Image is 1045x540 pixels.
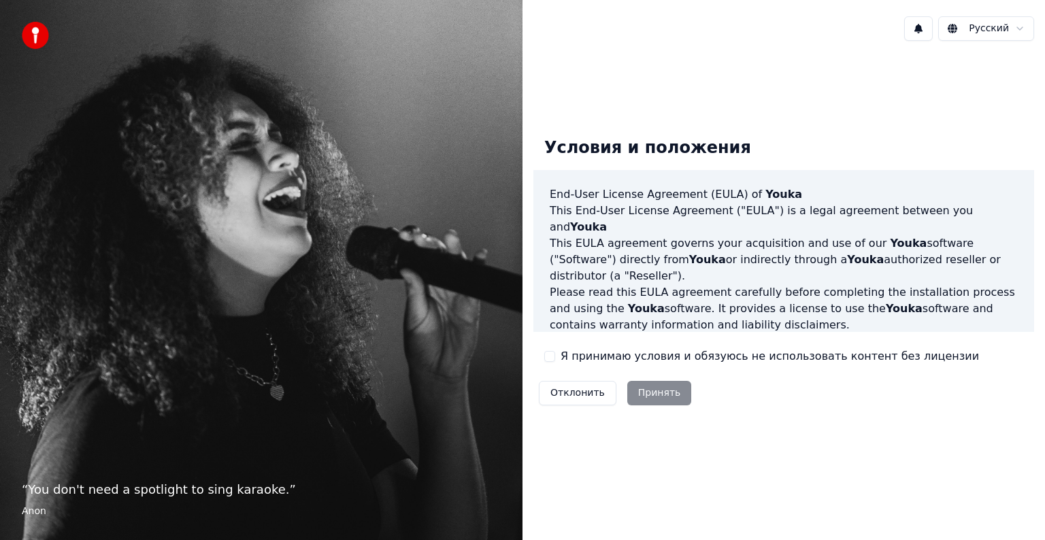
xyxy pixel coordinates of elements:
footer: Anon [22,505,501,518]
p: “ You don't need a spotlight to sing karaoke. ” [22,480,501,499]
span: Youka [689,253,726,266]
h3: End-User License Agreement (EULA) of [550,186,1018,203]
span: Youka [847,253,884,266]
span: Youka [628,302,665,315]
p: Please read this EULA agreement carefully before completing the installation process and using th... [550,284,1018,333]
img: youka [22,22,49,49]
span: Youka [890,237,927,250]
label: Я принимаю условия и обязуюсь не использовать контент без лицензии [561,348,979,365]
span: Youka [570,220,607,233]
button: Отклонить [539,381,616,405]
p: This End-User License Agreement ("EULA") is a legal agreement between you and [550,203,1018,235]
div: Условия и положения [533,126,762,170]
p: This EULA agreement governs your acquisition and use of our software ("Software") directly from o... [550,235,1018,284]
span: Youka [765,188,802,201]
span: Youka [886,302,923,315]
